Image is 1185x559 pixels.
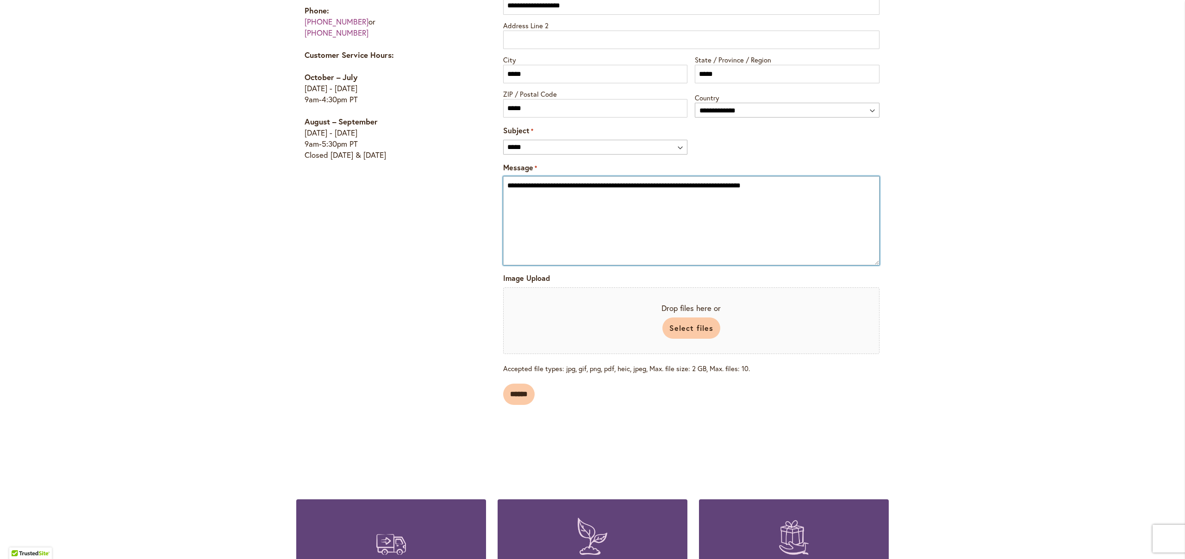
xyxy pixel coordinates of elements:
span: Drop files here or [518,303,864,314]
button: select files, image upload [662,317,720,339]
a: [PHONE_NUMBER] [305,27,368,38]
p: or [305,5,467,38]
label: ZIP / Postal Code [503,87,688,99]
label: Address Line 2 [503,19,879,31]
strong: August – September [305,116,378,127]
strong: October – July [305,72,357,82]
span: Accepted file types: jpg, gif, png, pdf, heic, jpeg, Max. file size: 2 GB, Max. files: 10. [503,358,879,373]
p: [DATE] - [DATE] 9am-4:30pm PT [305,72,467,105]
label: City [503,53,688,65]
strong: Customer Service Hours: [305,50,394,60]
label: Image Upload [503,273,550,284]
a: [PHONE_NUMBER] [305,16,368,27]
strong: Phone: [305,5,329,16]
p: [DATE] - [DATE] 9am-5:30pm PT Closed [DATE] & [DATE] [305,116,467,161]
label: State / Province / Region [695,53,879,65]
label: Subject [503,125,533,136]
label: Message [503,162,537,173]
label: Country [695,91,879,103]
